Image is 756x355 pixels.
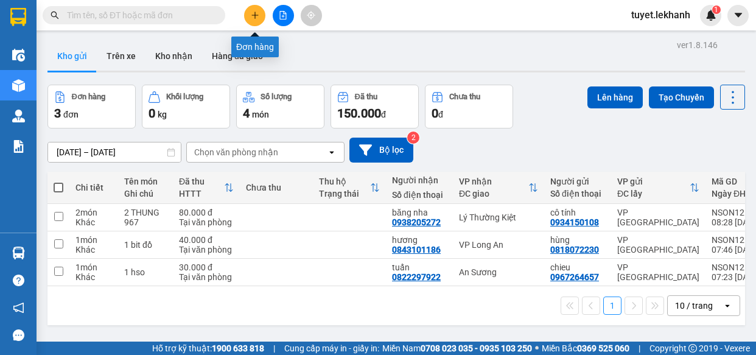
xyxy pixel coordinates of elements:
strong: 0369 525 060 [577,343,629,353]
span: notification [13,302,24,314]
img: icon-new-feature [705,10,716,21]
div: 80.000 đ [179,208,234,217]
button: Kho nhận [145,41,202,71]
img: warehouse-icon [12,247,25,259]
div: Số lượng [261,93,292,101]
div: băng nha [392,208,447,217]
svg: open [723,301,732,311]
button: Khối lượng0kg [142,85,230,128]
div: Đơn hàng [231,37,279,57]
img: warehouse-icon [12,49,25,62]
div: Chọn văn phòng nhận [194,146,278,158]
div: Chưa thu [246,183,307,192]
div: Người gửi [550,177,605,186]
button: Đã thu150.000đ [331,85,419,128]
div: 2 món [75,208,112,217]
img: warehouse-icon [12,110,25,122]
div: ver 1.8.146 [677,38,718,52]
span: 1 [714,5,718,14]
div: Khối lượng [166,93,203,101]
span: search [51,11,59,19]
img: solution-icon [12,140,25,153]
div: Tên món [124,177,167,186]
div: VP gửi [617,177,690,186]
div: ĐC lấy [617,189,690,199]
span: Miền Bắc [542,342,629,355]
div: VP [GEOGRAPHIC_DATA] [617,235,699,255]
div: Đã thu [355,93,377,101]
div: Lý Thường Kiệt [459,213,538,222]
div: VP [GEOGRAPHIC_DATA] [617,262,699,282]
div: 1 món [75,235,112,245]
div: 0822297922 [392,272,441,282]
div: ĐC giao [459,189,528,199]
span: đ [438,110,443,119]
span: plus [251,11,259,19]
span: aim [307,11,315,19]
button: Lên hàng [587,86,643,108]
span: copyright [688,344,697,353]
div: Ghi chú [124,189,167,199]
div: Số điện thoại [392,190,447,200]
span: | [273,342,275,355]
button: file-add [273,5,294,26]
strong: 0708 023 035 - 0935 103 250 [421,343,532,353]
div: 10 / trang [675,300,713,312]
div: Khác [75,272,112,282]
span: đ [381,110,386,119]
div: HTTT [179,189,224,199]
button: Chưa thu0đ [425,85,513,128]
span: 3 [54,106,61,121]
span: Miền Nam [382,342,532,355]
img: logo-vxr [10,8,26,26]
div: 0843101186 [392,245,441,255]
input: Tìm tên, số ĐT hoặc mã đơn [67,9,211,22]
span: message [13,329,24,341]
span: 0 [149,106,155,121]
button: Trên xe [97,41,145,71]
span: | [639,342,640,355]
div: 0967264657 [550,272,599,282]
div: Đơn hàng [72,93,105,101]
div: 40.000 đ [179,235,234,245]
div: Số điện thoại [550,189,605,199]
th: Toggle SortBy [453,172,544,204]
sup: 1 [712,5,721,14]
input: Select a date range. [48,142,181,162]
div: 1 món [75,262,112,272]
strong: 1900 633 818 [212,343,264,353]
button: aim [301,5,322,26]
div: chieu [550,262,605,272]
div: Khác [75,217,112,227]
span: 150.000 [337,106,381,121]
div: Tại văn phòng [179,245,234,255]
sup: 2 [407,132,419,144]
div: 0818072230 [550,245,599,255]
svg: open [327,147,337,157]
img: warehouse-icon [12,79,25,92]
th: Toggle SortBy [611,172,705,204]
span: đơn [63,110,79,119]
span: Hỗ trợ kỹ thuật: [152,342,264,355]
div: An Sương [459,267,538,277]
div: Khác [75,245,112,255]
button: plus [244,5,265,26]
div: cô tính [550,208,605,217]
span: file-add [279,11,287,19]
span: question-circle [13,275,24,286]
th: Toggle SortBy [173,172,240,204]
div: VP [GEOGRAPHIC_DATA] [617,208,699,227]
div: Tại văn phòng [179,217,234,227]
span: món [252,110,269,119]
span: 4 [243,106,250,121]
div: Thu hộ [319,177,370,186]
div: 0934150108 [550,217,599,227]
span: caret-down [733,10,744,21]
button: Hàng đã giao [202,41,273,71]
th: Toggle SortBy [313,172,386,204]
span: tuyet.lekhanh [621,7,700,23]
button: Kho gửi [47,41,97,71]
div: tuấn [392,262,447,272]
span: Cung cấp máy in - giấy in: [284,342,379,355]
button: 1 [603,297,621,315]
